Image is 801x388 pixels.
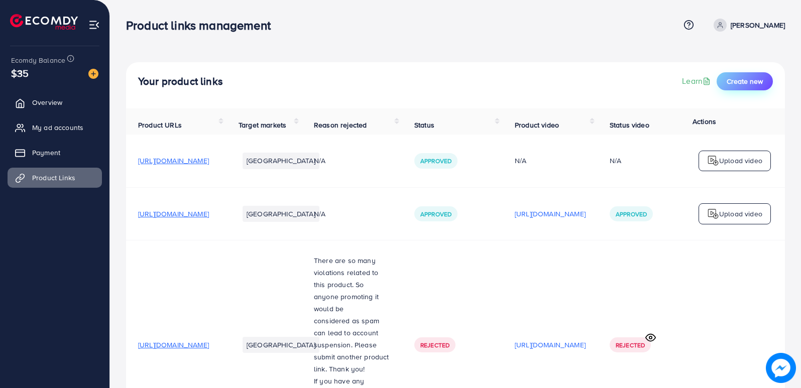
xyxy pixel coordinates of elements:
[138,120,182,130] span: Product URLs
[717,72,773,90] button: Create new
[616,341,645,349] span: Rejected
[710,19,785,32] a: [PERSON_NAME]
[243,206,319,222] li: [GEOGRAPHIC_DATA]
[610,156,621,166] div: N/A
[515,120,559,130] span: Product video
[515,339,586,351] p: [URL][DOMAIN_NAME]
[420,341,449,349] span: Rejected
[88,19,100,31] img: menu
[32,173,75,183] span: Product Links
[239,120,286,130] span: Target markets
[727,76,763,86] span: Create new
[414,120,434,130] span: Status
[8,92,102,112] a: Overview
[515,156,586,166] div: N/A
[11,66,29,80] span: $35
[138,75,223,88] h4: Your product links
[243,153,319,169] li: [GEOGRAPHIC_DATA]
[138,209,209,219] span: [URL][DOMAIN_NAME]
[314,315,390,363] p: considered as spam can lead to account suspension. Please submit another product
[8,168,102,188] a: Product Links
[314,120,367,130] span: Reason rejected
[731,19,785,31] p: [PERSON_NAME]
[707,208,719,220] img: logo
[32,122,83,133] span: My ad accounts
[616,210,647,218] span: Approved
[138,340,209,350] span: [URL][DOMAIN_NAME]
[8,143,102,163] a: Payment
[32,148,60,158] span: Payment
[515,208,586,220] p: [URL][DOMAIN_NAME]
[10,14,78,30] img: logo
[11,55,65,65] span: Ecomdy Balance
[766,353,796,383] img: image
[314,209,325,219] span: N/A
[707,155,719,167] img: logo
[314,254,390,315] p: There are so many violations related to this product. So anyone promoting it would be
[32,97,62,107] span: Overview
[420,210,451,218] span: Approved
[693,116,716,126] span: Actions
[126,18,279,33] h3: Product links management
[138,156,209,166] span: [URL][DOMAIN_NAME]
[243,337,319,353] li: [GEOGRAPHIC_DATA]
[719,208,762,220] p: Upload video
[682,75,713,87] a: Learn
[719,155,762,167] p: Upload video
[8,117,102,138] a: My ad accounts
[88,69,98,79] img: image
[420,157,451,165] span: Approved
[610,120,649,130] span: Status video
[314,363,390,375] p: link. Thank you!
[314,156,325,166] span: N/A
